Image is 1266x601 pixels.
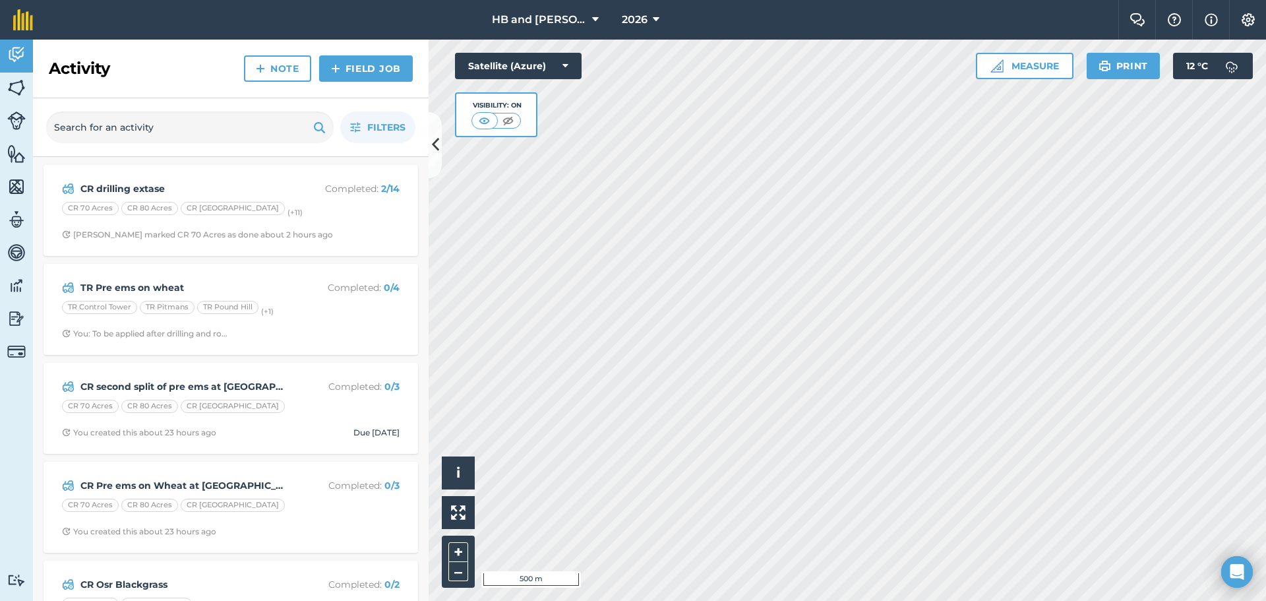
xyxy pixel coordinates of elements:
p: Completed : [295,181,400,196]
img: svg+xml;base64,PD94bWwgdmVyc2lvbj0iMS4wIiBlbmNvZGluZz0idXRmLTgiPz4KPCEtLSBHZW5lcmF0b3I6IEFkb2JlIE... [7,342,26,361]
div: CR 70 Acres [62,202,119,215]
img: svg+xml;base64,PHN2ZyB4bWxucz0iaHR0cDovL3d3dy53My5vcmcvMjAwMC9zdmciIHdpZHRoPSIxNCIgaGVpZ2h0PSIyNC... [256,61,265,77]
div: Open Intercom Messenger [1221,556,1253,588]
span: HB and [PERSON_NAME] [492,12,587,28]
img: A question mark icon [1166,13,1182,26]
span: i [456,464,460,481]
img: svg+xml;base64,PD94bWwgdmVyc2lvbj0iMS4wIiBlbmNvZGluZz0idXRmLTgiPz4KPCEtLSBHZW5lcmF0b3I6IEFkb2JlIE... [7,45,26,65]
img: svg+xml;base64,PD94bWwgdmVyc2lvbj0iMS4wIiBlbmNvZGluZz0idXRmLTgiPz4KPCEtLSBHZW5lcmF0b3I6IEFkb2JlIE... [7,111,26,130]
img: A cog icon [1240,13,1256,26]
p: Completed : [295,577,400,592]
strong: 0 / 4 [384,282,400,294]
img: svg+xml;base64,PD94bWwgdmVyc2lvbj0iMS4wIiBlbmNvZGluZz0idXRmLTgiPz4KPCEtLSBHZW5lcmF0b3I6IEFkb2JlIE... [62,280,75,296]
p: Completed : [295,478,400,493]
strong: CR Pre ems on Wheat at [GEOGRAPHIC_DATA] [80,478,289,493]
div: Visibility: On [471,100,522,111]
div: You: To be applied after drilling and ro... [62,329,227,339]
div: CR 70 Acres [62,400,119,413]
div: CR [GEOGRAPHIC_DATA] [181,202,285,215]
strong: 2 / 14 [381,183,400,195]
small: (+ 11 ) [287,208,303,217]
img: Clock with arrow pointing clockwise [62,527,71,536]
div: CR 80 Acres [121,400,178,413]
div: TR Pound Hill [197,301,258,314]
a: CR second split of pre ems at [GEOGRAPHIC_DATA]Completed: 0/3CR 70 AcresCR 80 AcresCR [GEOGRAPHIC... [51,371,410,446]
button: Satellite (Azure) [455,53,582,79]
img: svg+xml;base64,PD94bWwgdmVyc2lvbj0iMS4wIiBlbmNvZGluZz0idXRmLTgiPz4KPCEtLSBHZW5lcmF0b3I6IEFkb2JlIE... [7,309,26,329]
img: svg+xml;base64,PD94bWwgdmVyc2lvbj0iMS4wIiBlbmNvZGluZz0idXRmLTgiPz4KPCEtLSBHZW5lcmF0b3I6IEFkb2JlIE... [7,276,26,296]
strong: 0 / 2 [384,579,400,590]
img: svg+xml;base64,PHN2ZyB4bWxucz0iaHR0cDovL3d3dy53My5vcmcvMjAwMC9zdmciIHdpZHRoPSI1MCIgaGVpZ2h0PSI0MC... [500,114,516,127]
img: svg+xml;base64,PD94bWwgdmVyc2lvbj0iMS4wIiBlbmNvZGluZz0idXRmLTgiPz4KPCEtLSBHZW5lcmF0b3I6IEFkb2JlIE... [1219,53,1245,79]
button: + [448,542,468,562]
img: svg+xml;base64,PHN2ZyB4bWxucz0iaHR0cDovL3d3dy53My5vcmcvMjAwMC9zdmciIHdpZHRoPSIxOSIgaGVpZ2h0PSIyNC... [313,119,326,135]
img: svg+xml;base64,PD94bWwgdmVyc2lvbj0iMS4wIiBlbmNvZGluZz0idXRmLTgiPz4KPCEtLSBHZW5lcmF0b3I6IEFkb2JlIE... [62,181,75,197]
img: Ruler icon [990,59,1004,73]
img: svg+xml;base64,PHN2ZyB4bWxucz0iaHR0cDovL3d3dy53My5vcmcvMjAwMC9zdmciIHdpZHRoPSIxNCIgaGVpZ2h0PSIyNC... [331,61,340,77]
p: Completed : [295,379,400,394]
a: Note [244,55,311,82]
button: – [448,562,468,581]
a: Field Job [319,55,413,82]
h2: Activity [49,58,110,79]
a: CR Pre ems on Wheat at [GEOGRAPHIC_DATA]Completed: 0/3CR 70 AcresCR 80 AcresCR [GEOGRAPHIC_DATA]C... [51,470,410,545]
strong: CR second split of pre ems at [GEOGRAPHIC_DATA] [80,379,289,394]
img: Four arrows, one pointing top left, one top right, one bottom right and the last bottom left [451,505,466,520]
div: Due [DATE] [353,427,400,438]
button: i [442,457,475,490]
input: Search for an activity [46,111,334,143]
img: svg+xml;base64,PD94bWwgdmVyc2lvbj0iMS4wIiBlbmNvZGluZz0idXRmLTgiPz4KPCEtLSBHZW5lcmF0b3I6IEFkb2JlIE... [7,243,26,263]
div: You created this about 23 hours ago [62,427,216,438]
a: TR Pre ems on wheatCompleted: 0/4TR Control TowerTR PitmansTR Pound Hill(+1)Clock with arrow poin... [51,272,410,347]
img: svg+xml;base64,PHN2ZyB4bWxucz0iaHR0cDovL3d3dy53My5vcmcvMjAwMC9zdmciIHdpZHRoPSIxNyIgaGVpZ2h0PSIxNy... [1205,12,1218,28]
img: svg+xml;base64,PD94bWwgdmVyc2lvbj0iMS4wIiBlbmNvZGluZz0idXRmLTgiPz4KPCEtLSBHZW5lcmF0b3I6IEFkb2JlIE... [62,478,75,493]
span: Filters [367,120,406,135]
div: CR [GEOGRAPHIC_DATA] [181,499,285,512]
img: svg+xml;base64,PD94bWwgdmVyc2lvbj0iMS4wIiBlbmNvZGluZz0idXRmLTgiPz4KPCEtLSBHZW5lcmF0b3I6IEFkb2JlIE... [62,577,75,592]
img: svg+xml;base64,PHN2ZyB4bWxucz0iaHR0cDovL3d3dy53My5vcmcvMjAwMC9zdmciIHdpZHRoPSI1NiIgaGVpZ2h0PSI2MC... [7,144,26,164]
button: Filters [340,111,415,143]
strong: CR Osr Blackgrass [80,577,289,592]
img: fieldmargin Logo [13,9,33,30]
img: svg+xml;base64,PHN2ZyB4bWxucz0iaHR0cDovL3d3dy53My5vcmcvMjAwMC9zdmciIHdpZHRoPSIxOSIgaGVpZ2h0PSIyNC... [1099,58,1111,74]
button: Print [1087,53,1160,79]
img: svg+xml;base64,PHN2ZyB4bWxucz0iaHR0cDovL3d3dy53My5vcmcvMjAwMC9zdmciIHdpZHRoPSI1NiIgaGVpZ2h0PSI2MC... [7,177,26,197]
small: (+ 1 ) [261,307,274,316]
img: Two speech bubbles overlapping with the left bubble in the forefront [1130,13,1145,26]
a: CR drilling extaseCompleted: 2/14CR 70 AcresCR 80 AcresCR [GEOGRAPHIC_DATA](+11)Clock with arrow ... [51,173,410,248]
div: [PERSON_NAME] marked CR 70 Acres as done about 2 hours ago [62,230,333,240]
strong: 0 / 3 [384,381,400,393]
img: Clock with arrow pointing clockwise [62,428,71,437]
strong: CR drilling extase [80,181,289,196]
img: Clock with arrow pointing clockwise [62,329,71,338]
div: CR 80 Acres [121,202,178,215]
div: CR [GEOGRAPHIC_DATA] [181,400,285,413]
p: Completed : [295,280,400,295]
img: svg+xml;base64,PHN2ZyB4bWxucz0iaHR0cDovL3d3dy53My5vcmcvMjAwMC9zdmciIHdpZHRoPSI1MCIgaGVpZ2h0PSI0MC... [476,114,493,127]
div: You created this about 23 hours ago [62,526,216,537]
span: 2026 [622,12,648,28]
button: 12 °C [1173,53,1253,79]
div: CR 70 Acres [62,499,119,512]
div: TR Control Tower [62,301,137,314]
img: Clock with arrow pointing clockwise [62,230,71,239]
img: svg+xml;base64,PD94bWwgdmVyc2lvbj0iMS4wIiBlbmNvZGluZz0idXRmLTgiPz4KPCEtLSBHZW5lcmF0b3I6IEFkb2JlIE... [62,379,75,395]
img: svg+xml;base64,PHN2ZyB4bWxucz0iaHR0cDovL3d3dy53My5vcmcvMjAwMC9zdmciIHdpZHRoPSI1NiIgaGVpZ2h0PSI2MC... [7,78,26,98]
strong: TR Pre ems on wheat [80,280,289,295]
div: TR Pitmans [140,301,195,314]
img: svg+xml;base64,PD94bWwgdmVyc2lvbj0iMS4wIiBlbmNvZGluZz0idXRmLTgiPz4KPCEtLSBHZW5lcmF0b3I6IEFkb2JlIE... [7,574,26,586]
div: CR 80 Acres [121,499,178,512]
span: 12 ° C [1186,53,1208,79]
strong: 0 / 3 [384,480,400,491]
img: svg+xml;base64,PD94bWwgdmVyc2lvbj0iMS4wIiBlbmNvZGluZz0idXRmLTgiPz4KPCEtLSBHZW5lcmF0b3I6IEFkb2JlIE... [7,210,26,230]
button: Measure [976,53,1073,79]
